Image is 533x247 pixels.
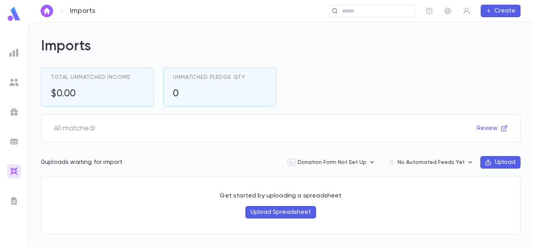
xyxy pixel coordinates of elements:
[382,155,480,170] button: No Automated Feeds Yet
[9,107,19,117] img: campaigns_grey.99e729a5f7ee94e3726e6486bddda8f1.svg
[281,155,382,170] button: Donation Form Not Set Up
[41,158,123,166] p: 0 uploads waiting for import
[213,192,349,200] p: Get started by uploading a spreadsheet
[245,206,316,219] button: Upload Spreadsheet
[42,8,52,14] img: home_white.a664292cf8c1dea59945f0da9f25487c.svg
[9,196,19,206] img: letters_grey.7941b92b52307dd3b8a917253454ce1c.svg
[173,74,245,80] span: Unmatched Pledge Qty
[9,78,19,87] img: students_grey.60c7aba0da46da39d6d829b817ac14fc.svg
[49,119,99,137] span: All matched!
[9,137,19,146] img: batches_grey.339ca447c9d9533ef1741baa751efc33.svg
[9,48,19,57] img: reports_grey.c525e4749d1bce6a11f5fe2a8de1b229.svg
[9,167,19,176] img: imports_gradient.a72c8319815fb0872a7f9c3309a0627a.svg
[480,156,521,169] button: Upload
[6,6,22,21] img: logo
[481,5,521,17] button: Create
[41,38,521,55] h2: Imports
[472,122,512,135] button: Review
[173,88,245,100] h5: 0
[51,74,130,80] span: Total Unmatched Income
[70,7,95,15] p: Imports
[51,88,130,100] h5: $0.00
